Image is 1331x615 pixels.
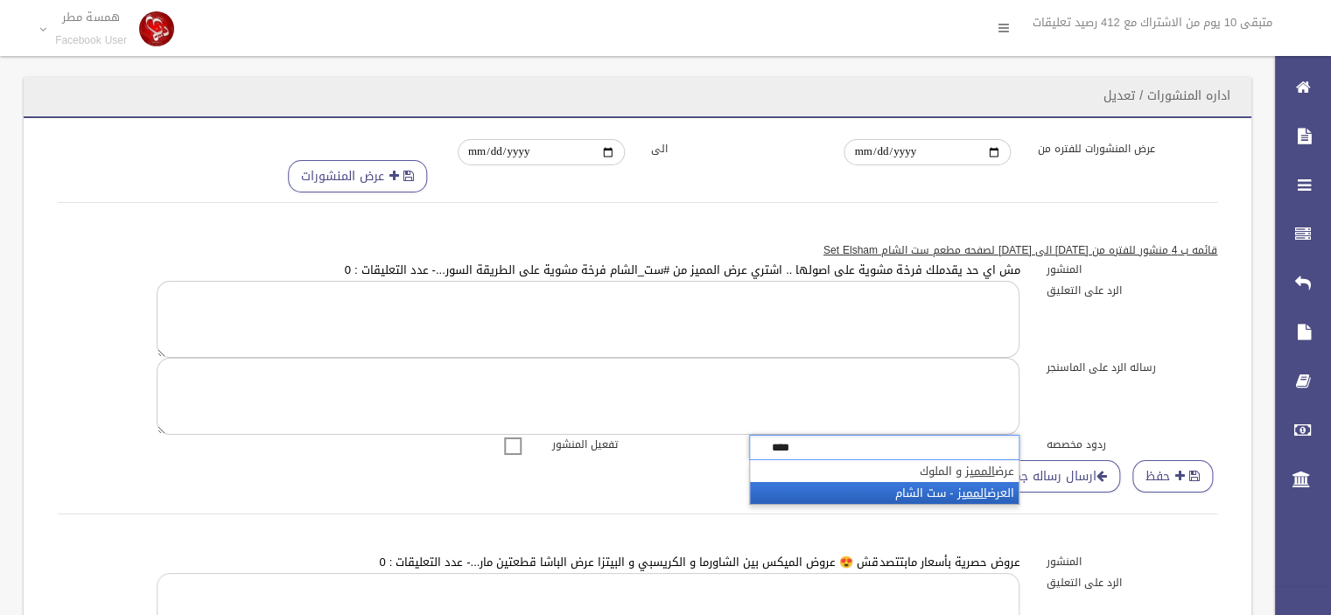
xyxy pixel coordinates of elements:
small: Facebook User [55,34,127,47]
u: قائمه ب 4 منشور للفتره من [DATE] الى [DATE] لصفحه مطعم ست الشام Set Elsham [823,241,1217,260]
label: عرض المنشورات للفتره من [1024,139,1217,158]
label: المنشور [1033,260,1230,279]
a: مش اي حد يقدملك فرخة مشوية على اصولها .. اشتري عرض المميز من #ست_الشام فرخة مشوية على الطريقة الس... [344,259,1019,281]
p: همسة مطر [55,10,127,24]
button: عرض المنشورات [288,160,427,192]
label: رساله الرد على الماسنجر [1033,358,1230,377]
em: المم [973,460,994,482]
a: ارسال رساله جماعيه [980,460,1120,493]
button: حفظ [1132,460,1213,493]
header: اداره المنشورات / تعديل [1082,79,1251,113]
label: الرد على التعليق [1033,281,1230,300]
li: العرض يز - ست الشام [750,482,1019,504]
label: تفعيل المنشور [539,435,737,454]
em: المم [965,482,986,504]
a: عروض حصرية بأسعار مابتتصدقش 😍 عروض الميكس بين الشاورما و الكريسبي و البيتزا عرض الباشا قطعتين مار... [379,551,1019,573]
label: الى [638,139,831,158]
li: عرض يز و الملوك [750,460,1019,482]
label: ردود مخصصه [1033,435,1230,454]
label: المنشور [1033,552,1230,571]
label: الرد على التعليق [1033,573,1230,592]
